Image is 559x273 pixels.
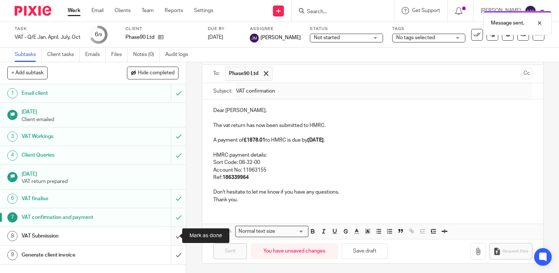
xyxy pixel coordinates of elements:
[525,5,536,17] img: svg%3E
[237,228,277,235] span: Normal text size
[115,7,131,14] a: Clients
[91,7,104,14] a: Email
[7,194,18,204] div: 6
[7,67,48,79] button: + Add subtask
[213,174,532,181] p: Ref:
[502,248,528,254] span: Request files
[22,106,179,116] h1: [DATE]
[521,68,532,79] button: Cc
[138,70,175,76] span: Hide completed
[222,175,249,180] strong: 186339964
[7,131,18,142] div: 3
[213,188,532,196] p: Don't hesitate to let me know if you have any questions.
[251,243,338,259] div: You have unsaved changes
[208,26,241,32] label: Due by
[396,35,435,40] span: No tags selected
[213,167,532,174] p: Account No: 11963155
[7,150,18,161] div: 4
[111,48,128,62] a: Files
[22,231,116,242] h1: VAT Submission
[22,88,116,99] h1: Email client
[250,26,301,32] label: Assignee
[489,243,532,259] button: Request files
[22,150,116,161] h1: Client Queries
[22,250,116,261] h1: Generate client invoice
[15,48,42,62] a: Subtasks
[142,7,154,14] a: Team
[15,26,80,32] label: Task
[213,70,221,77] label: To:
[213,243,247,259] input: Sent
[125,34,154,41] p: Phase90 Ltd
[165,7,183,14] a: Reports
[213,122,532,129] p: The vat return has now been submitted to HMRC.
[22,169,179,178] h1: [DATE]
[7,88,18,98] div: 1
[133,48,160,62] a: Notes (0)
[250,34,259,42] img: svg%3E
[7,231,18,241] div: 8
[7,212,18,222] div: 7
[95,30,102,39] div: 6
[22,131,116,142] h1: VAT Workings
[213,159,532,166] p: Sort Code: 08-32-00
[15,34,80,41] div: VAT - Q/E Jan, April, July, Oct
[342,243,388,259] button: Save draft
[22,116,179,123] p: Client emailed
[213,87,232,95] label: Subject:
[491,19,524,27] p: Message sent.
[307,138,324,143] strong: [DATE]
[47,48,80,62] a: Client tasks
[213,107,532,114] p: Dear [PERSON_NAME],
[194,7,213,14] a: Settings
[22,178,179,185] p: VAT return prepared
[68,7,80,14] a: Work
[22,193,116,204] h1: VAT finalise
[278,228,304,235] input: Search for option
[260,34,301,41] span: [PERSON_NAME]
[244,138,265,143] strong: £1878.01
[127,67,179,79] button: Hide completed
[235,226,308,237] div: Search for option
[314,35,340,40] span: Not started
[85,48,106,62] a: Emails
[213,152,532,159] p: HMRC payment details:
[15,6,51,16] img: Pixie
[213,136,532,144] p: A payment of to HMRC is due by .
[165,48,194,62] a: Audit logs
[7,250,18,260] div: 9
[22,212,116,223] h1: VAT confirmation and payment
[125,26,199,32] label: Client
[229,70,258,77] span: Phase90 Ltd
[98,33,102,37] small: /9
[213,196,532,203] p: Thank you.
[208,35,223,40] span: [DATE]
